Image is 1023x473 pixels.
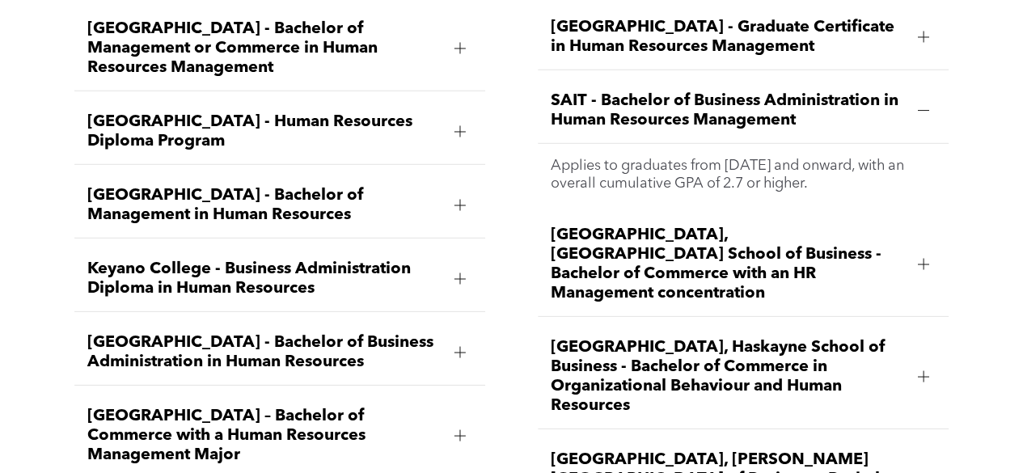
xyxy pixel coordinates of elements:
[551,338,905,416] span: [GEOGRAPHIC_DATA], Haskayne School of Business - Bachelor of Commerce in Organizational Behaviour...
[87,186,442,225] span: [GEOGRAPHIC_DATA] - Bachelor of Management in Human Resources
[87,407,442,465] span: [GEOGRAPHIC_DATA] – Bachelor of Commerce with a Human Resources Management Major
[87,19,442,78] span: [GEOGRAPHIC_DATA] - Bachelor of Management or Commerce in Human Resources Management
[551,91,905,130] span: SAIT - Bachelor of Business Administration in Human Resources Management
[551,157,936,192] p: Applies to graduates from [DATE] and onward, with an overall cumulative GPA of 2.7 or higher.
[551,18,905,57] span: [GEOGRAPHIC_DATA] - Graduate Certificate in Human Resources Management
[87,112,442,151] span: [GEOGRAPHIC_DATA] - Human Resources Diploma Program
[87,260,442,298] span: Keyano College - Business Administration Diploma in Human Resources
[87,333,442,372] span: [GEOGRAPHIC_DATA] - Bachelor of Business Administration in Human Resources
[551,226,905,303] span: [GEOGRAPHIC_DATA], [GEOGRAPHIC_DATA] School of Business - Bachelor of Commerce with an HR Managem...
